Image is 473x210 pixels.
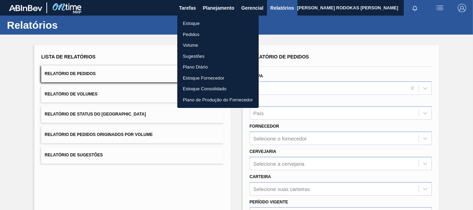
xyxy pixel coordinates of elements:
a: Estoque Fornecedor [177,73,259,84]
a: Plano de Produção do Fornecedor [177,94,259,106]
a: Sugestões [177,51,259,62]
a: Estoque [177,18,259,29]
a: Estoque Consolidado [177,83,259,94]
a: Volume [177,40,259,51]
a: Plano Diário [177,62,259,73]
a: Pedidos [177,29,259,40]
